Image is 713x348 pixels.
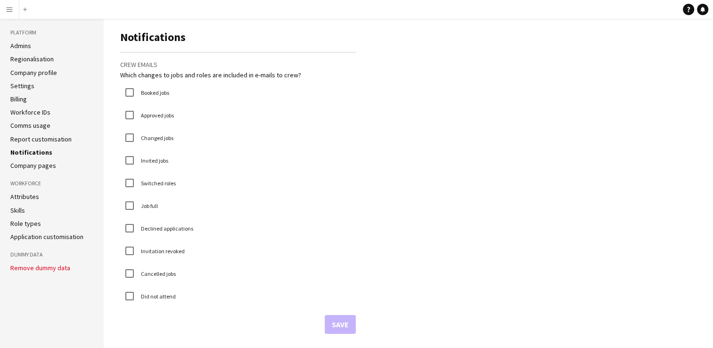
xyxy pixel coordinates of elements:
label: Booked jobs [139,89,169,96]
a: Billing [10,95,27,103]
a: Comms usage [10,121,50,130]
a: Workforce IDs [10,108,50,116]
a: Settings [10,82,34,90]
label: Did not attend [139,293,176,300]
a: Company pages [10,161,56,170]
label: Declined applications [139,225,193,232]
a: Application customisation [10,232,83,241]
h3: Workforce [10,179,93,188]
button: Remove dummy data [10,264,70,272]
label: Approved jobs [139,112,174,119]
a: Report customisation [10,135,72,143]
label: Changed jobs [139,134,173,141]
a: Role types [10,219,41,228]
label: Job full [139,202,158,209]
a: Attributes [10,192,39,201]
div: Which changes to jobs and roles are included in e-mails to crew? [120,71,356,79]
h3: Crew emails [120,60,356,69]
h3: Dummy Data [10,250,93,259]
label: Cancelled jobs [139,270,176,277]
a: Regionalisation [10,55,54,63]
a: Admins [10,41,31,50]
label: Invited jobs [139,157,168,164]
label: Switched roles [139,180,176,187]
label: Invitation revoked [139,248,185,255]
h1: Notifications [120,30,356,44]
a: Company profile [10,68,57,77]
h3: Platform [10,28,93,37]
a: Skills [10,206,25,215]
a: Notifications [10,148,52,157]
